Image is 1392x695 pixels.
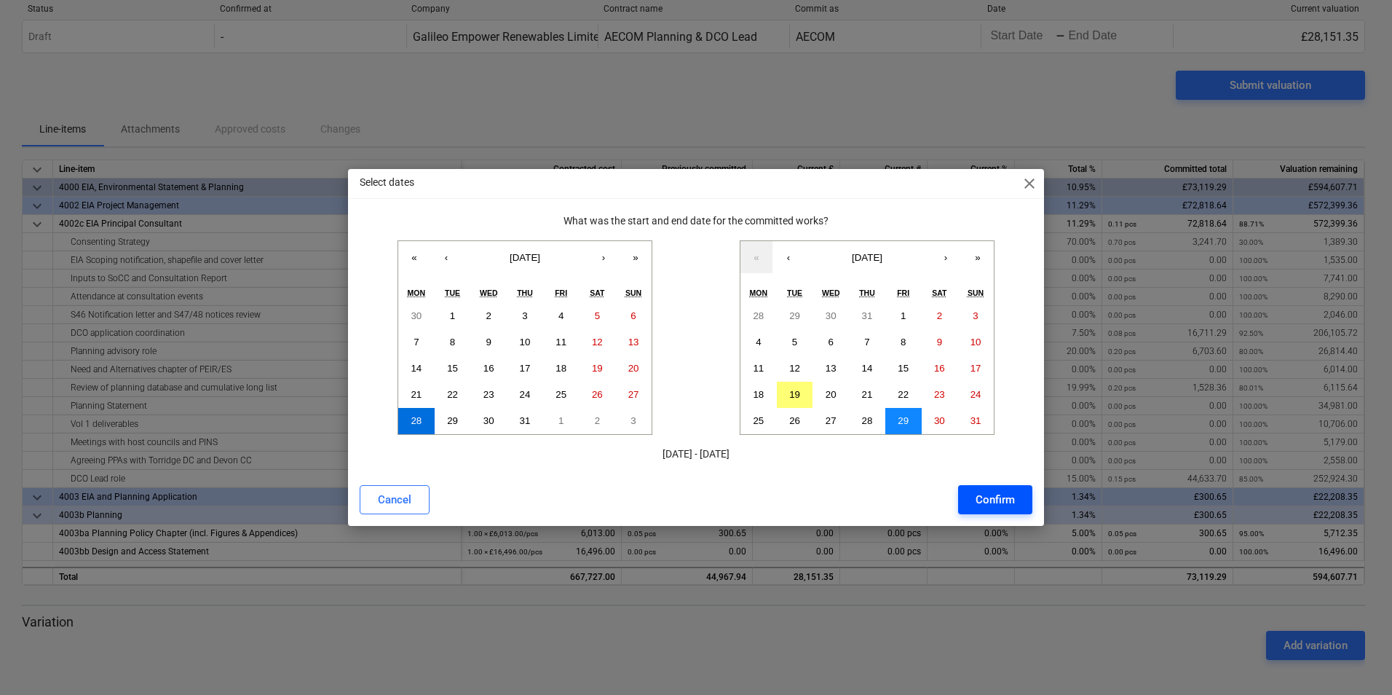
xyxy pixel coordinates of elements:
abbr: August 15, 2025 [898,363,909,374]
abbr: July 30, 2025 [826,310,837,321]
abbr: August 26, 2025 [789,415,800,426]
abbr: July 16, 2025 [483,363,494,374]
abbr: August 1, 2025 [558,415,563,426]
button: July 11, 2025 [543,329,580,356]
button: « [398,241,430,273]
abbr: Friday [555,288,567,297]
button: July 28, 2025 [398,408,435,434]
button: July 27, 2025 [615,382,652,408]
abbr: Saturday [590,288,604,297]
button: July 7, 2025 [398,329,435,356]
abbr: July 29, 2025 [447,415,458,426]
abbr: Tuesday [445,288,460,297]
abbr: Monday [750,288,768,297]
abbr: July 8, 2025 [450,337,455,347]
abbr: August 31, 2025 [970,415,981,426]
abbr: July 11, 2025 [555,337,566,347]
span: [DATE] [510,252,540,263]
button: August 12, 2025 [777,356,813,382]
div: Confirm [976,490,1015,509]
abbr: August 10, 2025 [970,337,981,347]
button: [DATE] [462,241,588,273]
abbr: August 16, 2025 [934,363,945,374]
abbr: August 25, 2025 [753,415,764,426]
button: ‹ [772,241,804,273]
abbr: July 23, 2025 [483,389,494,400]
abbr: July 2, 2025 [486,310,491,321]
abbr: July 5, 2025 [595,310,600,321]
button: August 8, 2025 [885,329,922,356]
abbr: July 18, 2025 [555,363,566,374]
button: July 30, 2025 [812,303,849,329]
button: July 13, 2025 [615,329,652,356]
button: August 25, 2025 [740,408,777,434]
button: July 19, 2025 [580,356,616,382]
button: August 31, 2025 [957,408,994,434]
button: July 4, 2025 [543,303,580,329]
abbr: August 2, 2025 [937,310,942,321]
abbr: August 27, 2025 [826,415,837,426]
abbr: July 15, 2025 [447,363,458,374]
button: August 27, 2025 [812,408,849,434]
abbr: Wednesday [822,288,840,297]
button: July 23, 2025 [470,382,507,408]
abbr: July 4, 2025 [558,310,563,321]
button: August 30, 2025 [922,408,958,434]
abbr: July 7, 2025 [414,337,419,347]
button: August 2, 2025 [580,408,616,434]
button: July 14, 2025 [398,356,435,382]
abbr: July 19, 2025 [592,363,603,374]
abbr: August 9, 2025 [937,337,942,347]
abbr: July 3, 2025 [522,310,527,321]
button: July 5, 2025 [580,303,616,329]
abbr: July 28, 2025 [411,415,422,426]
button: July 6, 2025 [615,303,652,329]
button: July 31, 2025 [849,303,885,329]
button: August 9, 2025 [922,329,958,356]
button: August 22, 2025 [885,382,922,408]
abbr: August 1, 2025 [901,310,906,321]
abbr: August 12, 2025 [789,363,800,374]
abbr: Tuesday [787,288,802,297]
button: ‹ [430,241,462,273]
button: July 29, 2025 [777,303,813,329]
abbr: July 28, 2025 [753,310,764,321]
abbr: Thursday [859,288,875,297]
button: August 11, 2025 [740,356,777,382]
button: Confirm [958,485,1032,514]
abbr: Wednesday [480,288,498,297]
abbr: August 18, 2025 [753,389,764,400]
abbr: July 31, 2025 [862,310,873,321]
p: [DATE] - [DATE] [360,447,1032,462]
abbr: Saturday [932,288,946,297]
abbr: July 14, 2025 [411,363,422,374]
p: Select dates [360,175,414,190]
abbr: August 4, 2025 [756,337,761,347]
button: August 23, 2025 [922,382,958,408]
button: › [588,241,620,273]
abbr: July 26, 2025 [592,389,603,400]
abbr: Monday [408,288,426,297]
button: July 3, 2025 [507,303,543,329]
abbr: July 21, 2025 [411,389,422,400]
abbr: July 1, 2025 [450,310,455,321]
abbr: July 17, 2025 [520,363,531,374]
button: August 20, 2025 [812,382,849,408]
button: July 31, 2025 [507,408,543,434]
abbr: July 12, 2025 [592,337,603,347]
abbr: July 31, 2025 [520,415,531,426]
abbr: Thursday [517,288,533,297]
abbr: July 6, 2025 [630,310,636,321]
button: August 3, 2025 [957,303,994,329]
button: July 12, 2025 [580,329,616,356]
abbr: August 17, 2025 [970,363,981,374]
button: August 4, 2025 [740,329,777,356]
button: July 20, 2025 [615,356,652,382]
abbr: Sunday [968,288,984,297]
abbr: August 28, 2025 [862,415,873,426]
abbr: August 8, 2025 [901,337,906,347]
abbr: July 30, 2025 [483,415,494,426]
abbr: August 13, 2025 [826,363,837,374]
span: [DATE] [852,252,882,263]
button: July 22, 2025 [435,382,471,408]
